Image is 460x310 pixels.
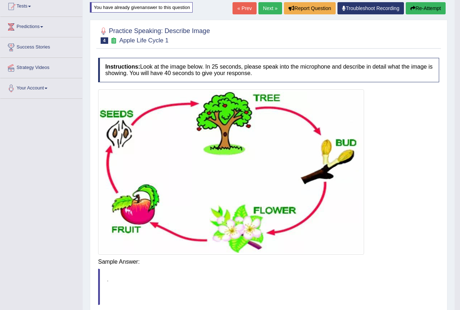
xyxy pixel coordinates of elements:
[284,2,336,14] button: Report Question
[98,269,439,305] blockquote: .
[233,2,256,14] a: « Prev
[0,37,82,55] a: Success Stories
[98,26,210,44] h2: Practice Speaking: Describe Image
[101,37,108,44] span: 4
[119,37,169,44] small: Apple Life Cycle 1
[110,37,118,44] small: Exam occurring question
[406,2,446,14] button: Re-Attempt
[98,259,439,265] h4: Sample Answer:
[258,2,282,14] a: Next »
[90,2,193,13] div: You have already given answer to this question
[105,64,140,70] b: Instructions:
[0,58,82,76] a: Strategy Videos
[337,2,404,14] a: Troubleshoot Recording
[98,58,439,82] h4: Look at the image below. In 25 seconds, please speak into the microphone and describe in detail w...
[0,17,82,35] a: Predictions
[0,78,82,96] a: Your Account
